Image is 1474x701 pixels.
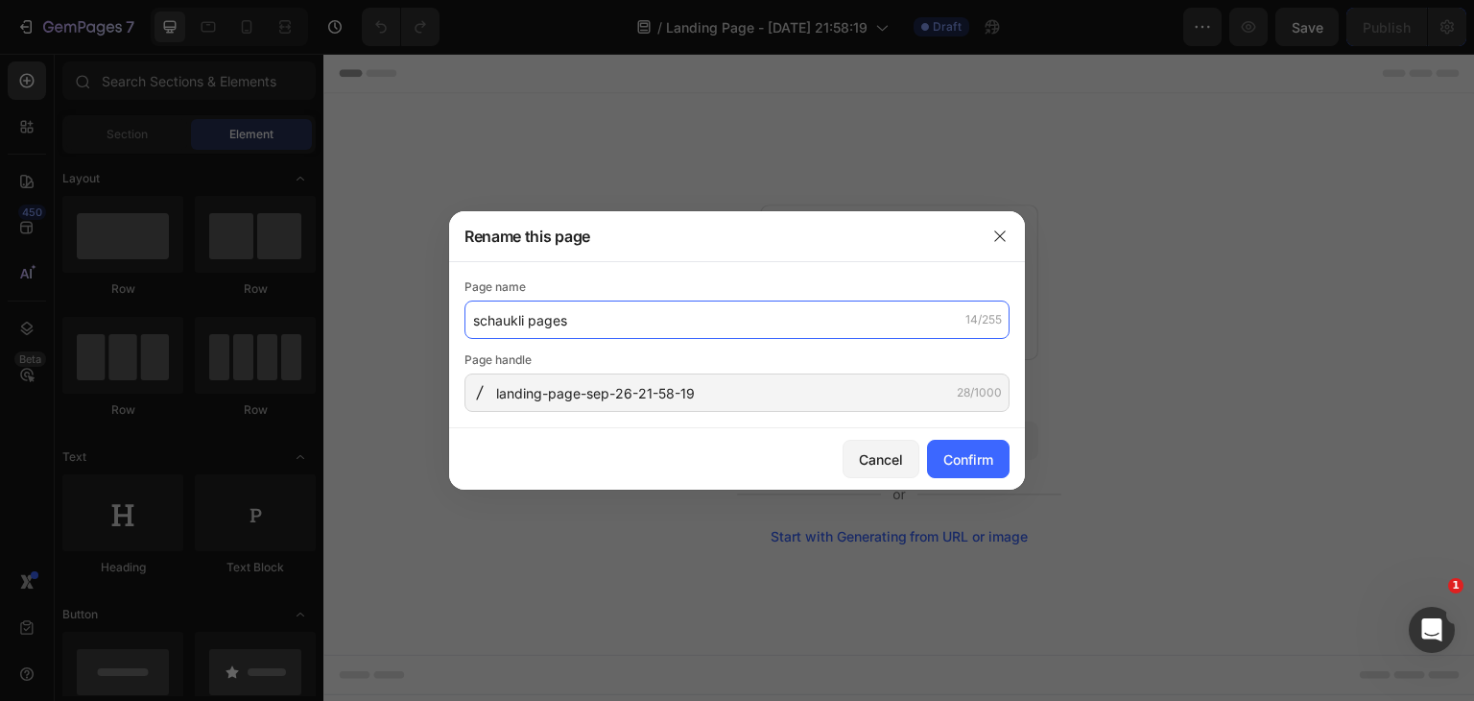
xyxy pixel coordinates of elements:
[464,350,1010,370] div: Page handle
[859,449,903,470] div: Cancel
[965,311,1002,328] div: 14/255
[1448,578,1463,593] span: 1
[460,329,692,352] div: Start with Sections from sidebar
[843,440,919,478] button: Cancel
[927,440,1010,478] button: Confirm
[580,368,715,406] button: Add elements
[957,384,1002,401] div: 28/1000
[943,449,993,470] div: Confirm
[1409,607,1455,653] iframe: Intercom live chat
[447,475,705,491] div: Start with Generating from URL or image
[464,225,590,248] h3: Rename this page
[437,368,568,406] button: Add sections
[464,278,1010,297] div: Page name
